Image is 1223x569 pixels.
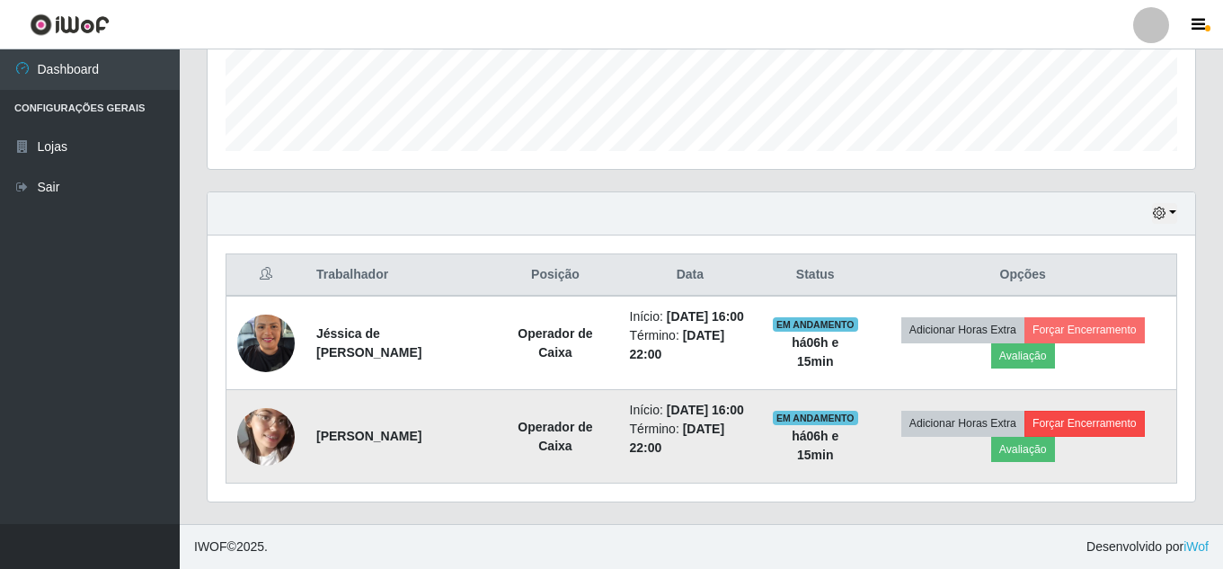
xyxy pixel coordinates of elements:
[194,539,227,554] span: IWOF
[1024,317,1145,342] button: Forçar Encerramento
[1086,538,1209,556] span: Desenvolvido por
[991,343,1055,369] button: Avaliação
[306,254,492,297] th: Trabalhador
[901,317,1024,342] button: Adicionar Horas Extra
[316,326,421,360] strong: Jéssica de [PERSON_NAME]
[30,13,110,36] img: CoreUI Logo
[316,429,421,443] strong: [PERSON_NAME]
[792,335,838,369] strong: há 06 h e 15 min
[1024,411,1145,436] button: Forçar Encerramento
[194,538,268,556] span: © 2025 .
[792,429,838,462] strong: há 06 h e 15 min
[518,326,592,360] strong: Operador de Caixa
[630,401,751,420] li: Início:
[518,420,592,453] strong: Operador de Caixa
[869,254,1176,297] th: Opções
[773,411,858,425] span: EM ANDAMENTO
[991,437,1055,462] button: Avaliação
[492,254,618,297] th: Posição
[237,387,295,486] img: 1753464757313.jpeg
[237,305,295,381] img: 1725909093018.jpeg
[619,254,762,297] th: Data
[901,411,1024,436] button: Adicionar Horas Extra
[761,254,869,297] th: Status
[630,307,751,326] li: Início:
[630,420,751,458] li: Término:
[1183,539,1209,554] a: iWof
[630,326,751,364] li: Término:
[773,317,858,332] span: EM ANDAMENTO
[667,309,744,324] time: [DATE] 16:00
[667,403,744,417] time: [DATE] 16:00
